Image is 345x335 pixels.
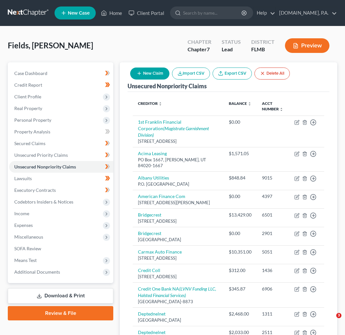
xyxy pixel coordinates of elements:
[14,94,41,99] span: Client Profile
[138,175,169,180] a: Albany Utilities
[8,288,113,304] a: Download & Print
[138,286,216,298] i: (LVNV Funding LLC, Halsted Financial Services)
[279,107,283,111] i: unfold_more
[14,129,50,134] span: Property Analysis
[262,311,284,317] div: 1311
[262,230,284,237] div: 2901
[14,164,76,169] span: Unsecured Nonpriority Claims
[14,70,47,76] span: Case Dashboard
[229,150,252,157] div: $1,571.05
[323,313,339,329] iframe: Intercom live chat
[276,7,337,19] a: [DOMAIN_NAME], P.A.
[229,311,252,317] div: $2,468.00
[138,255,218,261] div: [STREET_ADDRESS]
[138,267,160,273] a: Credit Coll
[8,306,113,320] a: Review & File
[128,82,207,90] div: Unsecured Nonpriority Claims
[138,212,161,217] a: Bridgecrest
[14,141,45,146] span: Secured Claims
[138,218,218,224] div: [STREET_ADDRESS]
[188,46,211,53] div: Chapter
[248,102,252,106] i: unfold_more
[213,68,252,80] a: Export CSV
[172,68,210,80] button: Import CSV
[138,193,185,199] a: American Finance Com
[14,105,42,111] span: Real Property
[138,317,218,323] div: [GEOGRAPHIC_DATA]
[138,286,216,298] a: Credit One Bank NA(LVNV Funding LLC, Halsted Financial Services)
[262,267,284,274] div: 1436
[253,7,275,19] a: Help
[9,184,113,196] a: Executory Contracts
[9,126,113,138] a: Property Analysis
[138,274,218,280] div: [STREET_ADDRESS]
[9,161,113,173] a: Unsecured Nonpriority Claims
[14,152,68,158] span: Unsecured Priority Claims
[229,193,252,200] div: $0.00
[262,101,283,111] a: Acct Number unfold_more
[254,68,290,80] button: Delete All
[98,7,125,19] a: Home
[14,82,42,88] span: Credit Report
[222,38,241,46] div: Status
[9,68,113,79] a: Case Dashboard
[125,7,167,19] a: Client Portal
[14,117,51,123] span: Personal Property
[138,101,162,106] a: Creditor unfold_more
[229,101,252,106] a: Balance unfold_more
[14,246,41,251] span: SOFA Review
[14,222,33,228] span: Expenses
[336,313,341,318] span: 3
[158,102,162,106] i: unfold_more
[138,200,218,206] div: [STREET_ADDRESS][PERSON_NAME]
[262,286,284,292] div: 6906
[14,211,29,216] span: Income
[138,249,182,254] a: Carmax Auto Finance
[229,212,252,218] div: $13,429.00
[207,46,210,52] span: 7
[138,126,209,138] i: (Magistrate Garnishment Division)
[14,187,56,193] span: Executory Contracts
[285,38,329,53] button: Preview
[138,329,166,335] a: Deptednelnet
[138,230,161,236] a: Bridgecrest
[188,38,211,46] div: Chapter
[9,243,113,254] a: SOFA Review
[138,138,218,144] div: [STREET_ADDRESS]
[229,249,252,255] div: $10,351.00
[251,38,275,46] div: District
[222,46,241,53] div: Lead
[9,149,113,161] a: Unsecured Priority Claims
[8,41,93,50] span: Fields, [PERSON_NAME]
[130,68,169,80] button: New Claim
[229,286,252,292] div: $345.87
[138,311,166,316] a: Deptednelnet
[262,249,284,255] div: 5051
[14,234,43,240] span: Miscellaneous
[14,176,32,181] span: Lawsuits
[138,299,218,305] div: [GEOGRAPHIC_DATA]-8873
[262,193,284,200] div: 4397
[138,157,218,169] div: PO Box 1667, [PERSON_NAME], UT 84020-1667
[138,237,218,243] div: [GEOGRAPHIC_DATA]
[9,138,113,149] a: Secured Claims
[229,230,252,237] div: $0.00
[138,181,218,187] div: P.O. [GEOGRAPHIC_DATA]
[229,175,252,181] div: $848.84
[138,119,209,138] a: 1st Franklin Financial Corporation(Magistrate Garnishment Division)
[138,151,167,156] a: Acima Leasing
[68,11,90,16] span: New Case
[9,173,113,184] a: Lawsuits
[183,7,242,19] input: Search by name...
[229,267,252,274] div: $312.00
[14,199,73,205] span: Codebtors Insiders & Notices
[262,175,284,181] div: 9015
[229,119,252,125] div: $0.00
[251,46,275,53] div: FLMB
[14,257,37,263] span: Means Test
[14,269,60,275] span: Additional Documents
[9,79,113,91] a: Credit Report
[262,212,284,218] div: 6501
